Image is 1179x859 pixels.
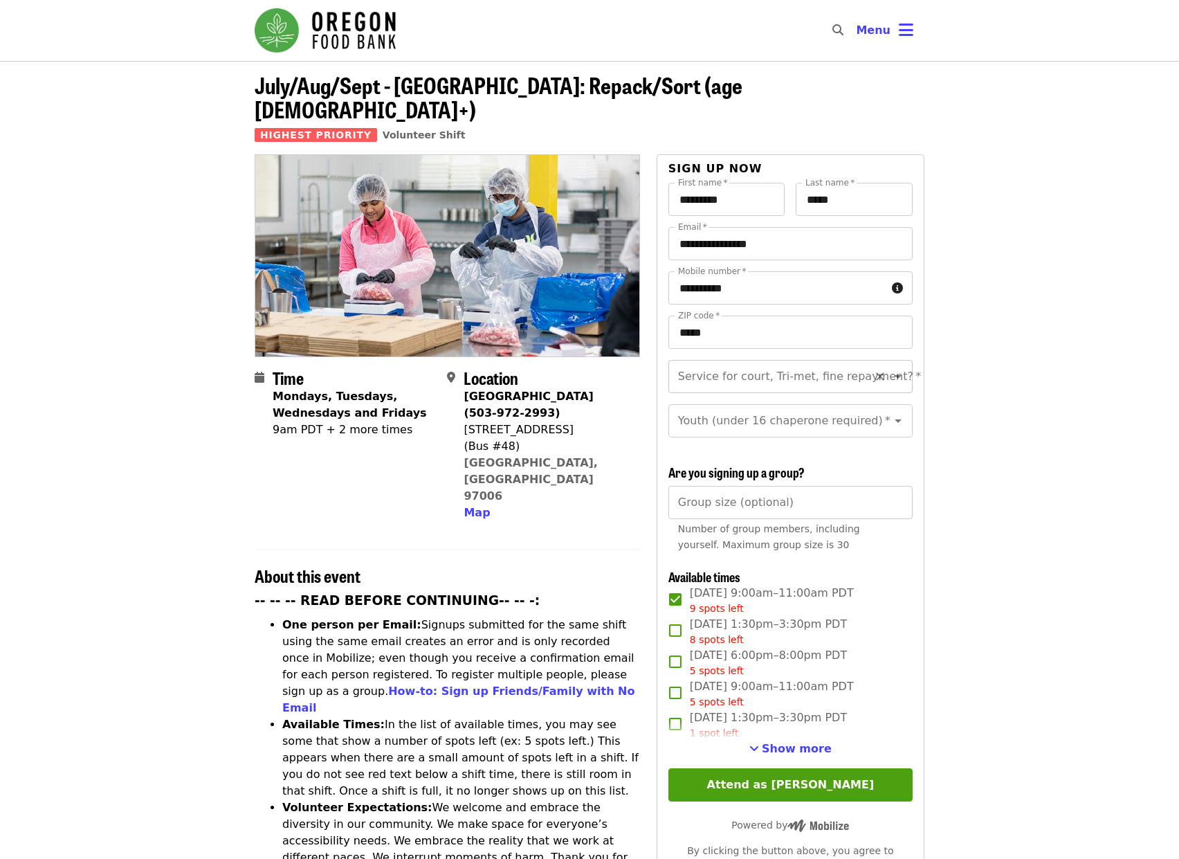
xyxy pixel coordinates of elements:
strong: -- -- -- READ BEFORE CONTINUING-- -- -: [255,593,540,608]
span: 5 spots left [690,696,744,707]
span: Sign up now [668,162,762,175]
label: Email [678,223,707,231]
span: [DATE] 6:00pm–8:00pm PDT [690,647,847,678]
i: calendar icon [255,371,264,384]
span: 5 spots left [690,665,744,676]
li: In the list of available times, you may see some that show a number of spots left (ex: 5 spots le... [282,716,640,799]
input: Mobile number [668,271,886,305]
button: Clear [870,367,890,386]
span: Show more [762,742,832,755]
img: Oregon Food Bank - Home [255,8,396,53]
span: Map [464,506,490,519]
div: 9am PDT + 2 more times [273,422,436,438]
span: About this event [255,563,360,588]
label: ZIP code [678,311,720,320]
span: [DATE] 1:30pm–3:30pm PDT [690,709,847,741]
input: Email [668,227,913,260]
i: search icon [832,24,843,37]
input: First name [668,183,785,216]
input: Last name [796,183,913,216]
button: Toggle account menu [845,14,924,47]
button: See more timeslots [749,741,832,757]
input: [object Object] [668,486,913,519]
span: Powered by [731,820,849,831]
i: map-marker-alt icon [447,371,455,384]
li: Signups submitted for the same shift using the same email creates an error and is only recorded o... [282,617,640,716]
span: 9 spots left [690,603,744,614]
span: Number of group members, including yourself. Maximum group size is 30 [678,523,860,550]
span: 1 spot left [690,727,739,739]
span: [DATE] 9:00am–11:00am PDT [690,585,854,616]
span: Location [464,365,518,390]
a: How-to: Sign up Friends/Family with No Email [282,685,635,714]
span: Highest Priority [255,128,377,142]
strong: One person per Email: [282,618,421,631]
strong: Mondays, Tuesdays, Wednesdays and Fridays [273,390,427,419]
i: circle-info icon [892,282,903,295]
input: Search [852,14,863,47]
label: First name [678,179,728,187]
input: ZIP code [668,316,913,349]
span: Available times [668,568,740,586]
button: Open [888,411,908,431]
button: Attend as [PERSON_NAME] [668,768,913,802]
img: Powered by Mobilize [787,820,849,832]
button: Open [888,367,908,386]
span: Are you signing up a group? [668,463,805,481]
div: [STREET_ADDRESS] [464,422,628,438]
span: Menu [856,24,890,37]
span: [DATE] 1:30pm–3:30pm PDT [690,616,847,647]
span: Time [273,365,304,390]
div: (Bus #48) [464,438,628,455]
strong: [GEOGRAPHIC_DATA] (503-972-2993) [464,390,593,419]
img: July/Aug/Sept - Beaverton: Repack/Sort (age 10+) organized by Oregon Food Bank [255,155,639,356]
i: bars icon [899,20,913,40]
a: [GEOGRAPHIC_DATA], [GEOGRAPHIC_DATA] 97006 [464,456,598,503]
label: Last name [805,179,854,187]
span: [DATE] 9:00am–11:00am PDT [690,678,854,709]
label: Mobile number [678,267,746,275]
strong: Available Times: [282,718,385,731]
span: July/Aug/Sept - [GEOGRAPHIC_DATA]: Repack/Sort (age [DEMOGRAPHIC_DATA]+) [255,69,742,125]
button: Map [464,505,490,521]
a: Volunteer Shift [383,129,466,141]
strong: Volunteer Expectations: [282,801,432,814]
span: 8 spots left [690,634,744,645]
